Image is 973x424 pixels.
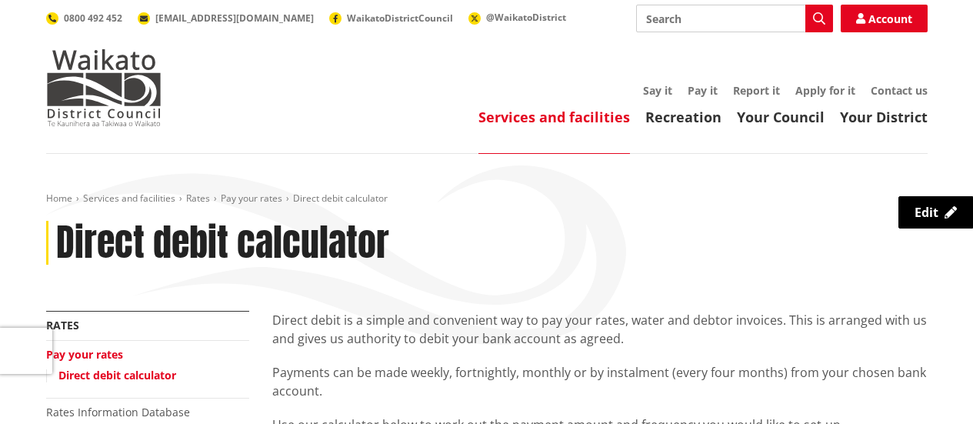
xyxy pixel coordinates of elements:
a: Your District [840,108,928,126]
span: Edit [915,204,938,221]
a: Say it [643,83,672,98]
a: Report it [733,83,780,98]
p: Payments can be made weekly, fortnightly, monthly or by instalment (every four months) from your ... [272,363,928,400]
a: Rates [46,318,79,332]
a: Services and facilities [478,108,630,126]
img: Waikato District Council - Te Kaunihera aa Takiwaa o Waikato [46,49,162,126]
a: @WaikatoDistrict [468,11,566,24]
a: Account [841,5,928,32]
a: Direct debit calculator [58,368,176,382]
a: Services and facilities [83,192,175,205]
span: WaikatoDistrictCouncil [347,12,453,25]
a: Rates Information Database [46,405,190,419]
a: Pay your rates [221,192,282,205]
nav: breadcrumb [46,192,928,205]
a: 0800 492 452 [46,12,122,25]
a: Apply for it [795,83,855,98]
a: Edit [898,196,973,229]
p: Direct debit is a simple and convenient way to pay your rates, water and debtor invoices. This is... [272,311,928,348]
h1: Direct debit calculator [56,221,389,265]
span: [EMAIL_ADDRESS][DOMAIN_NAME] [155,12,314,25]
a: Your Council [737,108,825,126]
a: WaikatoDistrictCouncil [329,12,453,25]
a: [EMAIL_ADDRESS][DOMAIN_NAME] [138,12,314,25]
a: Recreation [645,108,721,126]
a: Home [46,192,72,205]
span: 0800 492 452 [64,12,122,25]
span: @WaikatoDistrict [486,11,566,24]
input: Search input [636,5,833,32]
span: Direct debit calculator [293,192,388,205]
a: Rates [186,192,210,205]
a: Pay your rates [46,347,123,362]
a: Pay it [688,83,718,98]
a: Contact us [871,83,928,98]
